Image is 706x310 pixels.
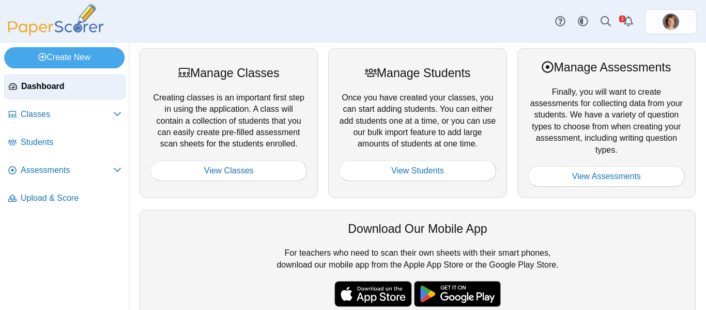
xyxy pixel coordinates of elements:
[150,220,685,237] div: Download Our Mobile App
[528,59,685,76] div: Manage Assessments
[21,109,113,120] span: Classes
[663,13,679,30] img: ps.Qn51bzteyXZ9eoKk
[4,28,108,37] a: PaperScorer
[645,9,697,34] a: ps.Qn51bzteyXZ9eoKk
[339,65,496,81] div: Manage Students
[21,81,121,92] span: Dashboard
[339,160,496,181] a: View Students
[140,48,318,198] div: Creating classes is an important first step in using the application. A class will contain a coll...
[334,281,412,307] img: apple-store-badge.svg
[4,130,126,155] a: Students
[21,165,113,176] span: Assessments
[663,13,679,30] span: Elise Harding
[4,186,126,211] a: Upload & Score
[21,137,121,148] span: Students
[4,102,126,127] a: Classes
[528,166,685,187] a: View Assessments
[414,281,501,307] img: google-play-badge.png
[150,160,307,181] a: View Classes
[4,75,126,99] a: Dashboard
[150,65,307,81] div: Manage Classes
[4,47,125,68] a: Create New
[517,48,696,198] div: Finally, you will want to create assessments for collecting data from your students. We have a va...
[328,48,507,198] div: Once you have created your classes, you can start adding students. You can either add students on...
[4,4,108,36] img: PaperScorer
[617,10,640,33] a: Alerts
[21,193,121,204] span: Upload & Score
[4,158,126,183] a: Assessments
